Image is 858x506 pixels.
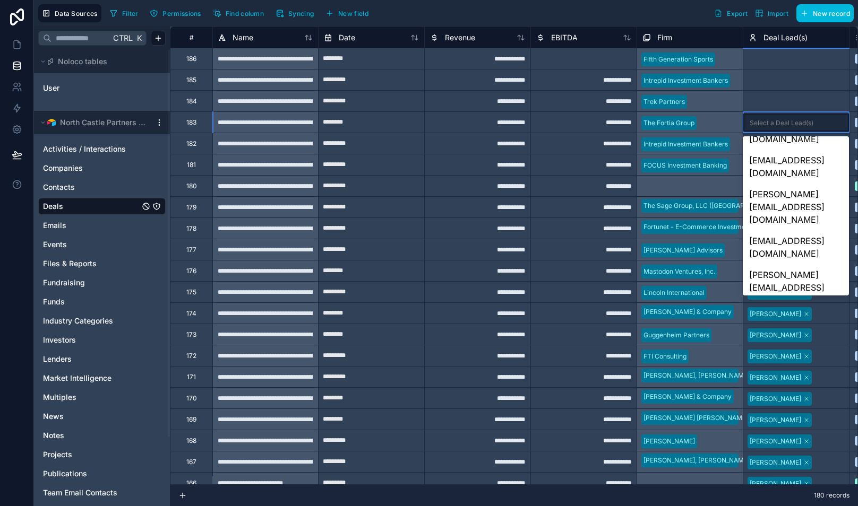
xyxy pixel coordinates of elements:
[288,10,314,18] span: Syncing
[106,5,142,21] button: Filter
[750,437,801,446] div: [PERSON_NAME]
[43,411,64,422] span: News
[813,10,850,18] span: New record
[38,465,166,482] div: Publications
[43,354,72,364] span: Lenders
[38,427,166,444] div: Notes
[43,83,129,93] a: User
[750,330,801,340] div: [PERSON_NAME]
[43,430,64,441] span: Notes
[43,449,140,460] a: Projects
[750,415,801,425] div: [PERSON_NAME]
[43,487,140,498] a: Team Email Contacts
[162,10,201,18] span: Permissions
[146,5,209,21] a: Permissions
[768,10,788,18] span: Import
[43,392,76,403] span: Multiples
[38,80,166,97] div: User
[43,468,87,479] span: Publications
[657,32,672,43] span: Firm
[43,411,140,422] a: News
[38,274,166,291] div: Fundraising
[796,4,854,22] button: New record
[38,4,101,22] button: Data Sources
[43,373,111,383] span: Market Intelligence
[146,5,204,21] button: Permissions
[58,56,107,67] span: Noloco tables
[750,373,801,382] div: [PERSON_NAME]
[43,163,83,173] span: Companies
[186,309,196,318] div: 174
[43,487,117,498] span: Team Email Contacts
[750,352,801,361] div: [PERSON_NAME]
[272,5,322,21] a: Syncing
[43,258,140,269] a: Files & Reports
[43,354,140,364] a: Lenders
[43,316,113,326] span: Industry Categories
[186,437,196,445] div: 168
[186,182,197,190] div: 180
[272,5,318,21] button: Syncing
[186,394,197,403] div: 170
[43,258,97,269] span: Files & Reports
[43,163,140,173] a: Companies
[763,32,808,43] span: Deal Lead(s)
[47,118,56,127] img: Airtable Logo
[38,312,166,329] div: Industry Categories
[60,117,146,128] span: North Castle Partners Portal
[38,198,166,215] div: Deals
[814,491,850,500] span: 180 records
[751,4,792,22] button: Import
[38,160,166,177] div: Companies
[186,139,196,148] div: 182
[178,33,204,41] div: #
[43,144,126,154] span: Activities / Interactions
[38,370,166,387] div: Market Intelligence
[322,5,372,21] button: New field
[38,115,151,130] button: Airtable LogoNorth Castle Partners Portal
[727,10,748,18] span: Export
[43,201,63,212] span: Deals
[226,10,264,18] span: Find column
[750,309,801,319] div: [PERSON_NAME]
[38,351,166,368] div: Lenders
[186,203,196,212] div: 179
[43,277,85,288] span: Fundraising
[551,32,578,43] span: EBITDA
[186,76,196,84] div: 185
[43,335,140,345] a: Investors
[43,239,67,250] span: Events
[38,293,166,310] div: Funds
[38,331,166,348] div: Investors
[186,55,196,63] div: 186
[338,10,368,18] span: New field
[710,4,751,22] button: Export
[122,10,139,18] span: Filter
[43,316,140,326] a: Industry Categories
[38,255,166,272] div: Files & Reports
[43,296,140,307] a: Funds
[187,161,196,169] div: 181
[43,144,140,154] a: Activities / Interactions
[186,458,196,466] div: 167
[186,415,196,424] div: 169
[743,264,848,311] div: [PERSON_NAME][EMAIL_ADDRESS][DOMAIN_NAME]
[186,267,196,275] div: 176
[38,217,166,234] div: Emails
[186,97,197,106] div: 184
[186,246,196,254] div: 177
[38,236,166,253] div: Events
[112,31,134,45] span: Ctrl
[186,118,196,127] div: 183
[43,449,72,460] span: Projects
[743,150,848,184] div: [EMAIL_ADDRESS][DOMAIN_NAME]
[43,239,140,250] a: Events
[43,392,140,403] a: Multiples
[186,224,196,233] div: 178
[38,141,166,158] div: Activities / Interactions
[187,373,196,381] div: 171
[43,430,140,441] a: Notes
[792,4,854,22] a: New record
[38,179,166,196] div: Contacts
[38,446,166,463] div: Projects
